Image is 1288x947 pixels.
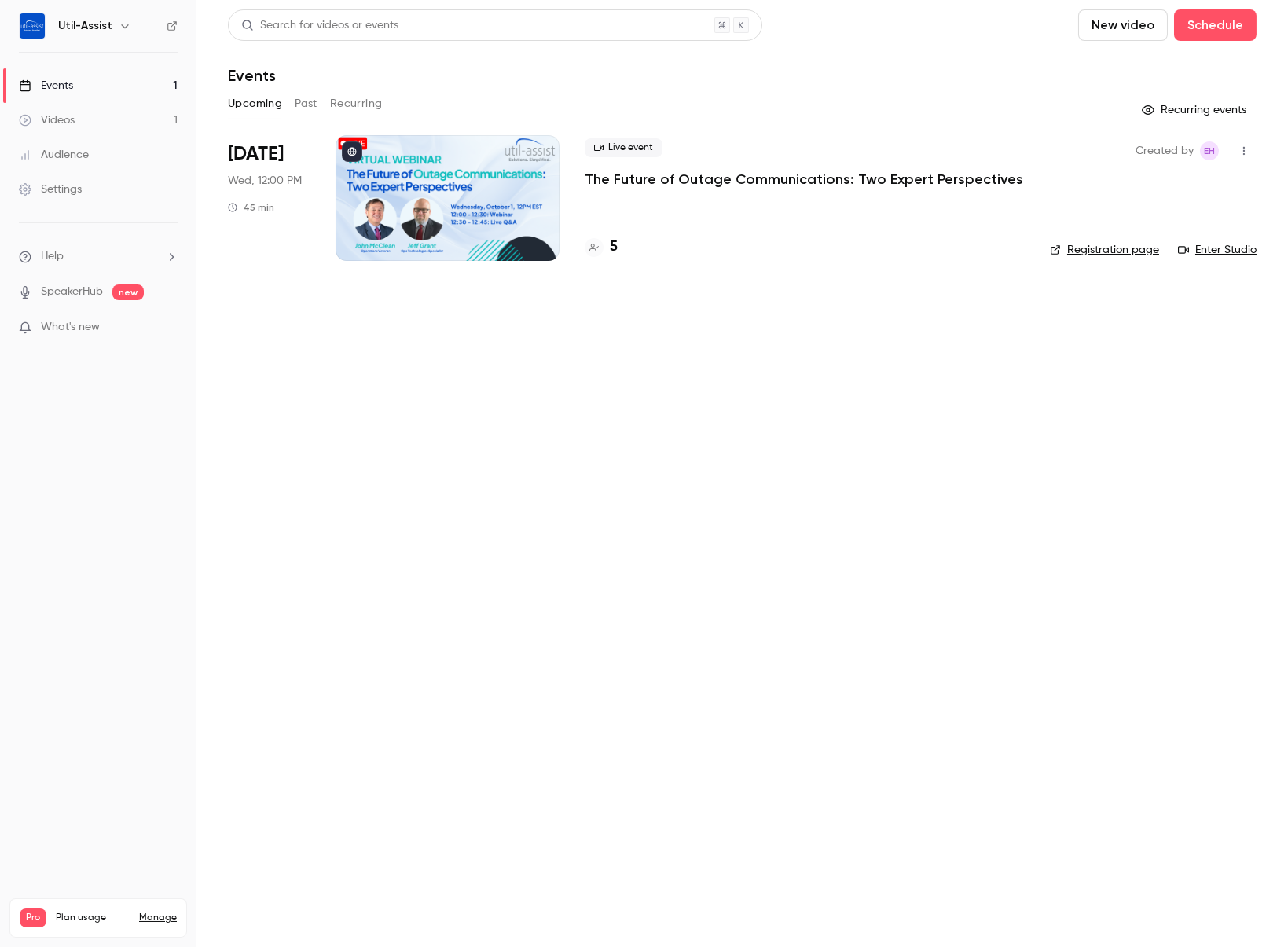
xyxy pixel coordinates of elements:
a: The Future of Outage Communications: Two Expert Perspectives [585,170,1023,189]
a: Registration page [1050,242,1159,258]
span: Live event [585,138,662,157]
span: Pro [20,908,46,927]
button: Recurring [330,91,383,116]
img: Util-Assist [20,13,45,39]
button: Recurring events [1135,97,1257,123]
div: Events [19,78,73,94]
span: Plan usage [56,912,130,924]
a: Manage [139,912,177,924]
span: Help [41,248,64,265]
span: What's new [41,319,100,336]
a: SpeakerHub [41,284,103,300]
a: Enter Studio [1178,242,1257,258]
h4: 5 [610,237,618,258]
li: help-dropdown-opener [19,248,178,265]
h1: Events [228,66,276,85]
button: Schedule [1174,9,1257,41]
span: Wed, 12:00 PM [228,173,302,189]
span: Emily Henderson [1200,141,1219,160]
div: Audience [19,147,89,163]
h6: Util-Assist [58,18,112,34]
div: 45 min [228,201,274,214]
span: new [112,284,144,300]
span: Created by [1136,141,1194,160]
button: Past [295,91,317,116]
span: EH [1204,141,1215,160]
span: [DATE] [228,141,284,167]
div: Search for videos or events [241,17,398,34]
button: New video [1078,9,1168,41]
a: 5 [585,237,618,258]
div: Videos [19,112,75,128]
iframe: Noticeable Trigger [159,321,178,335]
div: Settings [19,182,82,197]
div: Oct 1 Wed, 12:00 PM (America/Toronto) [228,135,310,261]
button: Upcoming [228,91,282,116]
